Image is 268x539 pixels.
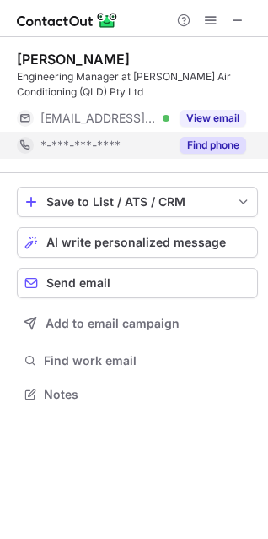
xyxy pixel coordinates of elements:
[17,268,258,298] button: Send email
[17,69,258,100] div: Engineering Manager at [PERSON_NAME] Air Conditioning (QLD) Pty Ltd
[40,111,157,126] span: [EMAIL_ADDRESS][DOMAIN_NAME]
[180,137,246,154] button: Reveal Button
[17,10,118,30] img: ContactOut v5.3.10
[17,227,258,258] button: AI write personalized message
[17,51,130,68] div: [PERSON_NAME]
[44,353,251,368] span: Find work email
[46,236,226,249] span: AI write personalized message
[17,308,258,339] button: Add to email campaign
[180,110,246,127] button: Reveal Button
[46,195,228,209] div: Save to List / ATS / CRM
[46,317,180,330] span: Add to email campaign
[44,387,251,402] span: Notes
[17,349,258,373] button: Find work email
[46,276,110,290] span: Send email
[17,383,258,406] button: Notes
[17,187,258,217] button: save-profile-one-click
